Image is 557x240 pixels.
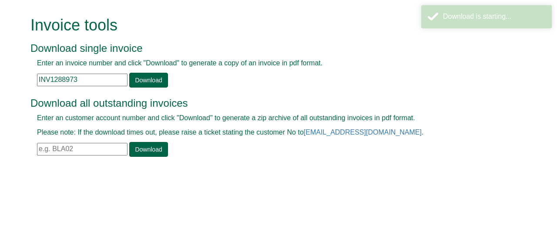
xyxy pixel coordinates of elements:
[37,143,128,155] input: e.g. BLA02
[37,74,128,86] input: e.g. INV1234
[129,73,168,88] a: Download
[30,17,507,34] h1: Invoice tools
[443,12,545,22] div: Download is starting...
[30,98,507,109] h3: Download all outstanding invoices
[30,43,507,54] h3: Download single invoice
[304,128,422,136] a: [EMAIL_ADDRESS][DOMAIN_NAME]
[129,142,168,157] a: Download
[37,113,500,123] p: Enter an customer account number and click "Download" to generate a zip archive of all outstandin...
[37,128,500,138] p: Please note: If the download times out, please raise a ticket stating the customer No to .
[37,58,500,68] p: Enter an invoice number and click "Download" to generate a copy of an invoice in pdf format.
